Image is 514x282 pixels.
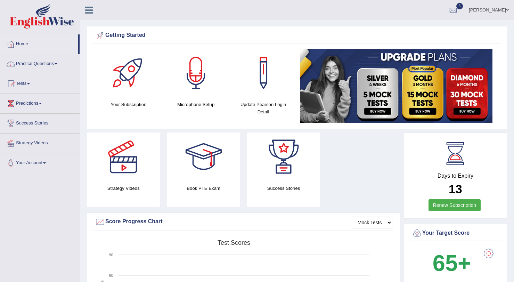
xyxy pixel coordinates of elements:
div: Your Target Score [412,228,499,239]
h4: Book PTE Exam [167,185,240,192]
h4: Microphone Setup [166,101,226,108]
a: Practice Questions [0,54,80,72]
h4: Success Stories [247,185,320,192]
h4: Your Subscription [98,101,159,108]
span: 3 [456,3,463,9]
a: Renew Subscription [429,199,481,211]
a: Predictions [0,94,80,111]
div: Score Progress Chart [95,217,392,227]
a: Success Stories [0,114,80,131]
text: 90 [109,253,113,257]
div: Getting Started [95,30,499,41]
h4: Update Pearson Login Detail [233,101,294,115]
h4: Strategy Videos [87,185,160,192]
b: 13 [449,182,462,196]
a: Home [0,34,78,52]
a: Tests [0,74,80,91]
b: 65+ [433,250,471,276]
tspan: Test scores [218,239,250,246]
img: small5.jpg [300,49,492,123]
a: Strategy Videos [0,134,80,151]
a: Your Account [0,153,80,171]
h4: Days to Expiry [412,173,499,179]
text: 60 [109,273,113,277]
